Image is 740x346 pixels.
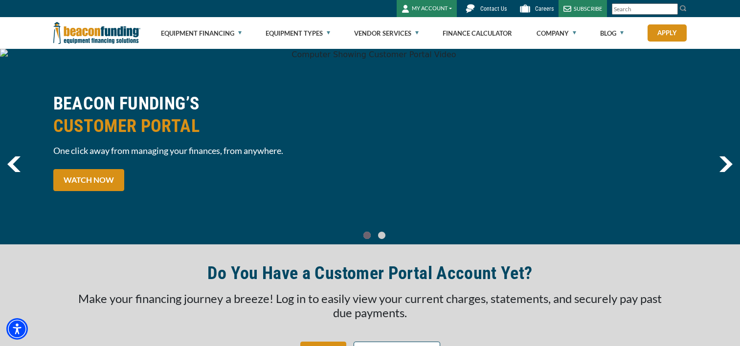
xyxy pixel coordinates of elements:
[679,4,687,12] img: Search
[376,231,388,239] a: Go To Slide 1
[207,262,532,284] h2: Do You Have a Customer Portal Account Yet?
[648,24,687,42] a: Apply
[354,18,419,49] a: Vendor Services
[53,17,140,49] img: Beacon Funding Corporation logo
[78,291,662,320] span: Make your financing journey a breeze! Log in to easily view your current charges, statements, and...
[443,18,512,49] a: Finance Calculator
[266,18,330,49] a: Equipment Types
[537,18,576,49] a: Company
[535,5,554,12] span: Careers
[612,3,678,15] input: Search
[361,231,373,239] a: Go To Slide 0
[53,115,364,137] span: CUSTOMER PORTAL
[6,318,28,340] div: Accessibility Menu
[53,169,124,191] a: WATCH NOW
[719,156,733,172] a: next
[480,5,507,12] span: Contact Us
[161,18,242,49] a: Equipment Financing
[7,156,21,172] a: previous
[53,92,364,137] h2: BEACON FUNDING’S
[53,145,364,157] span: One click away from managing your finances, from anywhere.
[719,156,733,172] img: Right Navigator
[668,5,675,13] a: Clear search text
[7,156,21,172] img: Left Navigator
[600,18,624,49] a: Blog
